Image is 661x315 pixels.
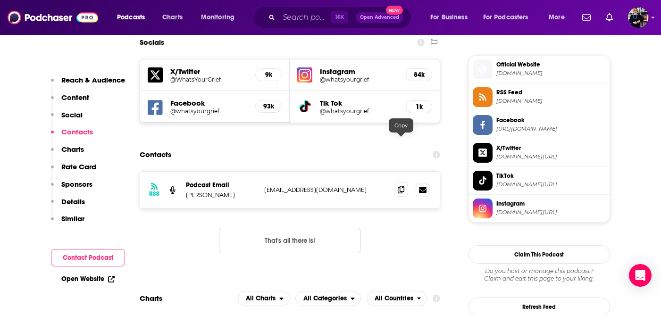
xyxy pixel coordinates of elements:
[295,291,361,306] h2: Categories
[219,228,360,253] button: Nothing here.
[320,99,398,108] h5: Tik Tok
[140,294,162,303] h2: Charts
[628,7,649,28] button: Show profile menu
[496,153,606,160] span: twitter.com/WhatsYourGrief
[51,197,85,215] button: Details
[469,267,610,275] span: Do you host or manage this podcast?
[469,267,610,282] div: Claim and edit this page to your liking.
[331,11,348,24] span: ⌘ K
[61,93,89,102] p: Content
[473,143,606,163] a: X/Twitter[DOMAIN_NAME][URL]
[51,127,93,145] button: Contacts
[542,10,577,25] button: open menu
[238,291,290,306] h2: Platforms
[356,12,403,23] button: Open AdvancedNew
[117,11,145,24] span: Podcasts
[263,102,274,110] h5: 93k
[473,87,606,107] a: RSS Feed[DOMAIN_NAME]
[194,10,247,25] button: open menu
[170,76,248,83] a: @WhatsYourGrief
[8,8,98,26] img: Podchaser - Follow, Share and Rate Podcasts
[51,162,96,180] button: Rate Card
[264,186,387,194] p: [EMAIL_ADDRESS][DOMAIN_NAME]
[496,98,606,105] span: whatsyourgrief.libsyn.com
[51,75,125,93] button: Reach & Audience
[496,172,606,180] span: TikTok
[61,197,85,206] p: Details
[149,190,159,198] h3: RSS
[469,245,610,264] button: Claim This Podcast
[549,11,565,24] span: More
[367,291,427,306] button: open menu
[578,9,594,25] a: Show notifications dropdown
[170,108,248,115] a: @whatsyourgrief
[201,11,234,24] span: Monitoring
[61,145,84,154] p: Charts
[496,125,606,133] span: https://www.facebook.com/whatsyourgrief
[186,191,257,199] p: [PERSON_NAME]
[246,295,276,302] span: All Charts
[320,108,398,115] a: @whatsyourgrief
[61,214,84,223] p: Similar
[496,209,606,216] span: instagram.com/whatsyourgrief
[430,11,468,24] span: For Business
[628,7,649,28] span: Logged in as ndewey
[297,67,312,83] img: iconImage
[320,67,398,76] h5: Instagram
[414,103,424,111] h5: 1k
[424,10,479,25] button: open menu
[162,11,183,24] span: Charts
[473,115,606,135] a: Facebook[URL][DOMAIN_NAME]
[61,127,93,136] p: Contacts
[496,181,606,188] span: tiktok.com/@whatsyourgrief
[496,144,606,152] span: X/Twitter
[496,70,606,77] span: whatsyourgrief.libsyn.com
[61,162,96,171] p: Rate Card
[367,291,427,306] h2: Countries
[303,295,347,302] span: All Categories
[51,180,92,197] button: Sponsors
[262,7,420,28] div: Search podcasts, credits, & more...
[263,71,274,79] h5: 9k
[496,199,606,208] span: Instagram
[473,171,606,191] a: TikTok[DOMAIN_NAME][URL]
[628,7,649,28] img: User Profile
[140,146,171,164] h2: Contacts
[61,180,92,189] p: Sponsors
[51,214,84,232] button: Similar
[473,59,606,79] a: Official Website[DOMAIN_NAME]
[629,264,652,287] div: Open Intercom Messenger
[51,110,83,128] button: Social
[602,9,617,25] a: Show notifications dropdown
[61,275,115,283] a: Open Website
[110,10,157,25] button: open menu
[186,181,257,189] p: Podcast Email
[279,10,331,25] input: Search podcasts, credits, & more...
[473,199,606,218] a: Instagram[DOMAIN_NAME][URL]
[389,118,413,133] div: Copy
[477,10,542,25] button: open menu
[320,76,398,83] a: @whatsyourgrief
[61,75,125,84] p: Reach & Audience
[170,99,248,108] h5: Facebook
[61,110,83,119] p: Social
[156,10,188,25] a: Charts
[295,291,361,306] button: open menu
[51,145,84,162] button: Charts
[375,295,413,302] span: All Countries
[51,93,89,110] button: Content
[496,60,606,69] span: Official Website
[51,249,125,266] button: Contact Podcast
[414,71,424,79] h5: 84k
[360,15,399,20] span: Open Advanced
[140,33,164,51] h2: Socials
[496,88,606,97] span: RSS Feed
[386,6,403,15] span: New
[496,116,606,124] span: Facebook
[238,291,290,306] button: open menu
